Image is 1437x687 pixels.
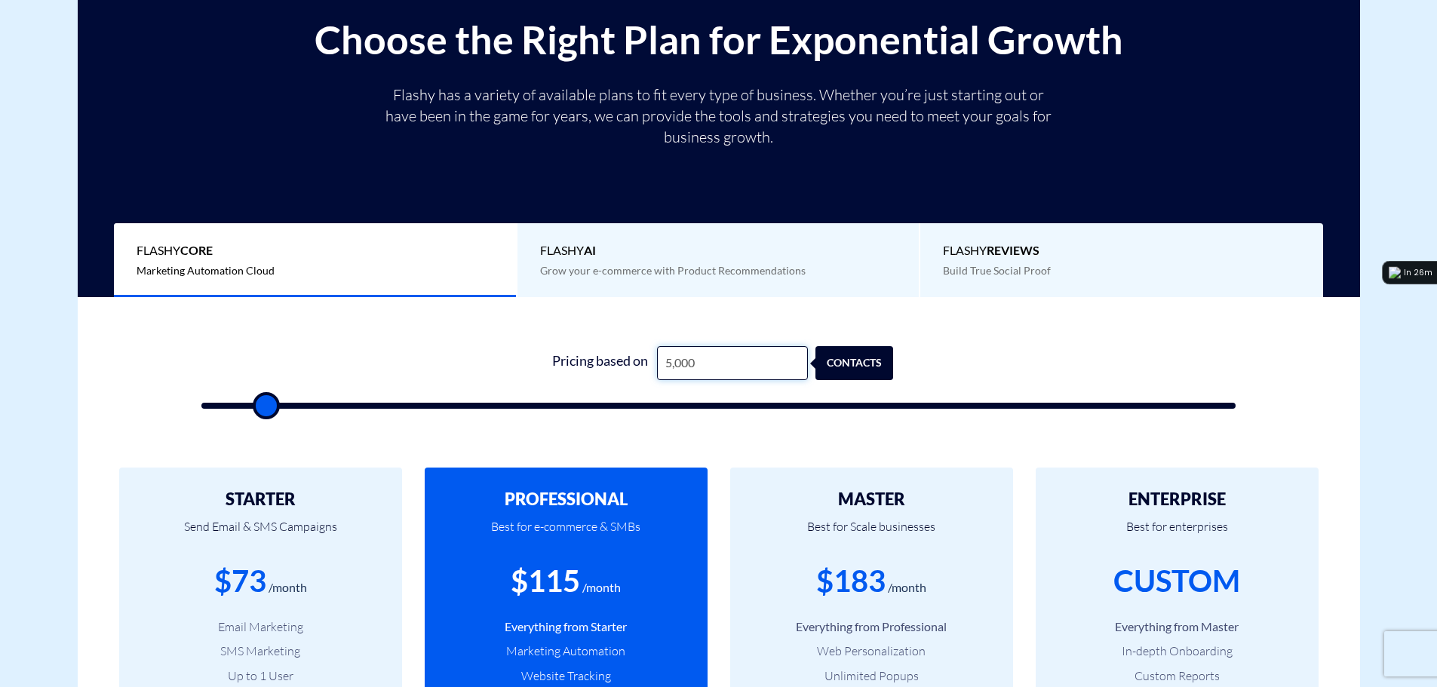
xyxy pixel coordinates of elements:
[1058,508,1296,560] p: Best for enterprises
[753,667,990,685] li: Unlimited Popups
[447,508,685,560] p: Best for e-commerce & SMBs
[142,667,379,685] li: Up to 1 User
[137,264,275,277] span: Marketing Automation Cloud
[1404,267,1432,279] div: In 26m
[753,618,990,636] li: Everything from Professional
[511,560,580,603] div: $115
[142,618,379,636] li: Email Marketing
[142,490,379,508] h2: STARTER
[540,242,897,259] span: Flashy
[447,643,685,660] li: Marketing Automation
[142,508,379,560] p: Send Email & SMS Campaigns
[540,264,806,277] span: Grow your e-commerce with Product Recommendations
[180,243,213,257] b: Core
[89,18,1349,61] h2: Choose the Right Plan for Exponential Growth
[1058,643,1296,660] li: In-depth Onboarding
[1058,490,1296,508] h2: ENTERPRISE
[447,618,685,636] li: Everything from Starter
[544,346,657,380] div: Pricing based on
[753,490,990,508] h2: MASTER
[137,242,493,259] span: Flashy
[447,667,685,685] li: Website Tracking
[214,560,266,603] div: $73
[823,346,901,380] div: contacts
[269,579,307,597] div: /month
[142,643,379,660] li: SMS Marketing
[1058,618,1296,636] li: Everything from Master
[379,84,1058,148] p: Flashy has a variety of available plans to fit every type of business. Whether you’re just starti...
[584,243,596,257] b: AI
[888,579,926,597] div: /month
[816,560,886,603] div: $183
[987,243,1039,257] b: REVIEWS
[753,508,990,560] p: Best for Scale businesses
[943,264,1051,277] span: Build True Social Proof
[1389,267,1401,279] img: logo
[943,242,1300,259] span: Flashy
[447,490,685,508] h2: PROFESSIONAL
[1058,667,1296,685] li: Custom Reports
[753,643,990,660] li: Web Personalization
[1113,560,1240,603] div: CUSTOM
[582,579,621,597] div: /month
